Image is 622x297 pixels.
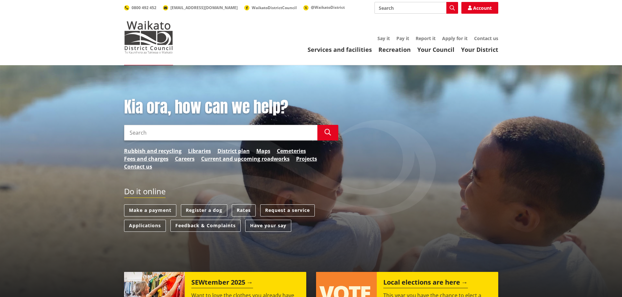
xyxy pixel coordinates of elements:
a: Your District [461,46,498,53]
a: Current and upcoming roadworks [201,155,290,163]
a: Careers [175,155,195,163]
span: @WaikatoDistrict [311,5,345,10]
a: Make a payment [124,204,176,216]
a: Contact us [474,35,498,41]
a: Report it [416,35,436,41]
a: District plan [217,147,250,155]
a: Pay it [396,35,409,41]
h1: Kia ora, how can we help? [124,98,338,117]
a: Projects [296,155,317,163]
a: 0800 492 452 [124,5,156,10]
a: Feedback & Complaints [170,220,241,232]
a: Apply for it [442,35,468,41]
a: [EMAIL_ADDRESS][DOMAIN_NAME] [163,5,238,10]
a: Libraries [188,147,211,155]
a: Register a dog [181,204,227,216]
a: Applications [124,220,166,232]
h2: Do it online [124,187,166,198]
h2: SEWtember 2025 [191,278,253,288]
input: Search input [124,125,317,141]
img: Waikato District Council - Te Kaunihera aa Takiwaa o Waikato [124,21,173,53]
span: [EMAIL_ADDRESS][DOMAIN_NAME] [170,5,238,10]
a: Request a service [260,204,315,216]
a: Recreation [378,46,411,53]
a: @WaikatoDistrict [303,5,345,10]
input: Search input [375,2,458,14]
a: Contact us [124,163,152,171]
span: WaikatoDistrictCouncil [252,5,297,10]
a: Cemeteries [277,147,306,155]
a: WaikatoDistrictCouncil [244,5,297,10]
span: 0800 492 452 [132,5,156,10]
a: Your Council [417,46,455,53]
a: Rubbish and recycling [124,147,182,155]
a: Say it [377,35,390,41]
a: Account [461,2,498,14]
a: Fees and charges [124,155,168,163]
a: Services and facilities [308,46,372,53]
a: Maps [256,147,270,155]
a: Rates [232,204,256,216]
a: Have your say [245,220,291,232]
h2: Local elections are here [383,278,468,288]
